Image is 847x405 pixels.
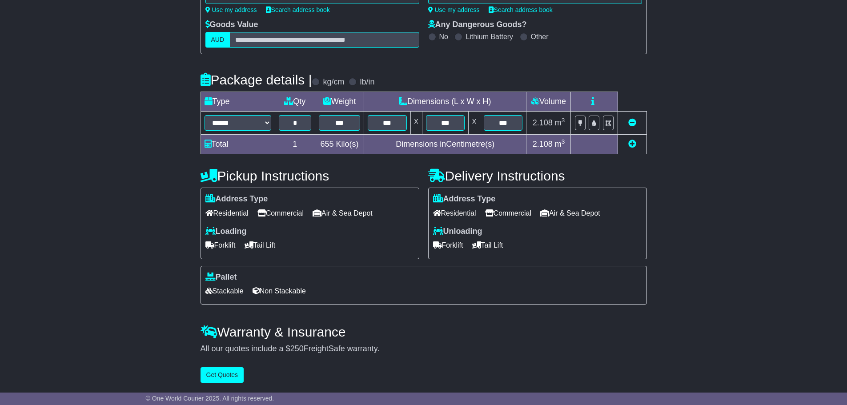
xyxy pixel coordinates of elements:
[201,344,647,354] div: All our quotes include a $ FreightSafe warranty.
[531,32,549,41] label: Other
[205,238,236,252] span: Forklift
[201,325,647,339] h4: Warranty & Insurance
[275,135,315,154] td: 1
[257,206,304,220] span: Commercial
[315,135,364,154] td: Kilo(s)
[472,238,503,252] span: Tail Lift
[201,72,312,87] h4: Package details |
[433,238,463,252] span: Forklift
[428,168,647,183] h4: Delivery Instructions
[533,118,553,127] span: 2.108
[205,32,230,48] label: AUD
[275,92,315,112] td: Qty
[628,118,636,127] a: Remove this item
[205,206,249,220] span: Residential
[321,140,334,148] span: 655
[201,367,244,383] button: Get Quotes
[428,6,480,13] a: Use my address
[205,227,247,237] label: Loading
[253,284,306,298] span: Non Stackable
[628,140,636,148] a: Add new item
[485,206,531,220] span: Commercial
[562,138,565,145] sup: 3
[201,135,275,154] td: Total
[205,284,244,298] span: Stackable
[205,6,257,13] a: Use my address
[562,117,565,124] sup: 3
[313,206,373,220] span: Air & Sea Depot
[364,92,526,112] td: Dimensions (L x W x H)
[266,6,330,13] a: Search address book
[364,135,526,154] td: Dimensions in Centimetre(s)
[360,77,374,87] label: lb/in
[245,238,276,252] span: Tail Lift
[433,194,496,204] label: Address Type
[555,118,565,127] span: m
[201,168,419,183] h4: Pickup Instructions
[439,32,448,41] label: No
[205,273,237,282] label: Pallet
[315,92,364,112] td: Weight
[410,112,422,135] td: x
[205,20,258,30] label: Goods Value
[489,6,553,13] a: Search address book
[433,227,482,237] label: Unloading
[533,140,553,148] span: 2.108
[555,140,565,148] span: m
[290,344,304,353] span: 250
[146,395,274,402] span: © One World Courier 2025. All rights reserved.
[468,112,480,135] td: x
[433,206,476,220] span: Residential
[526,92,571,112] td: Volume
[428,20,527,30] label: Any Dangerous Goods?
[323,77,344,87] label: kg/cm
[201,92,275,112] td: Type
[540,206,600,220] span: Air & Sea Depot
[205,194,268,204] label: Address Type
[466,32,513,41] label: Lithium Battery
